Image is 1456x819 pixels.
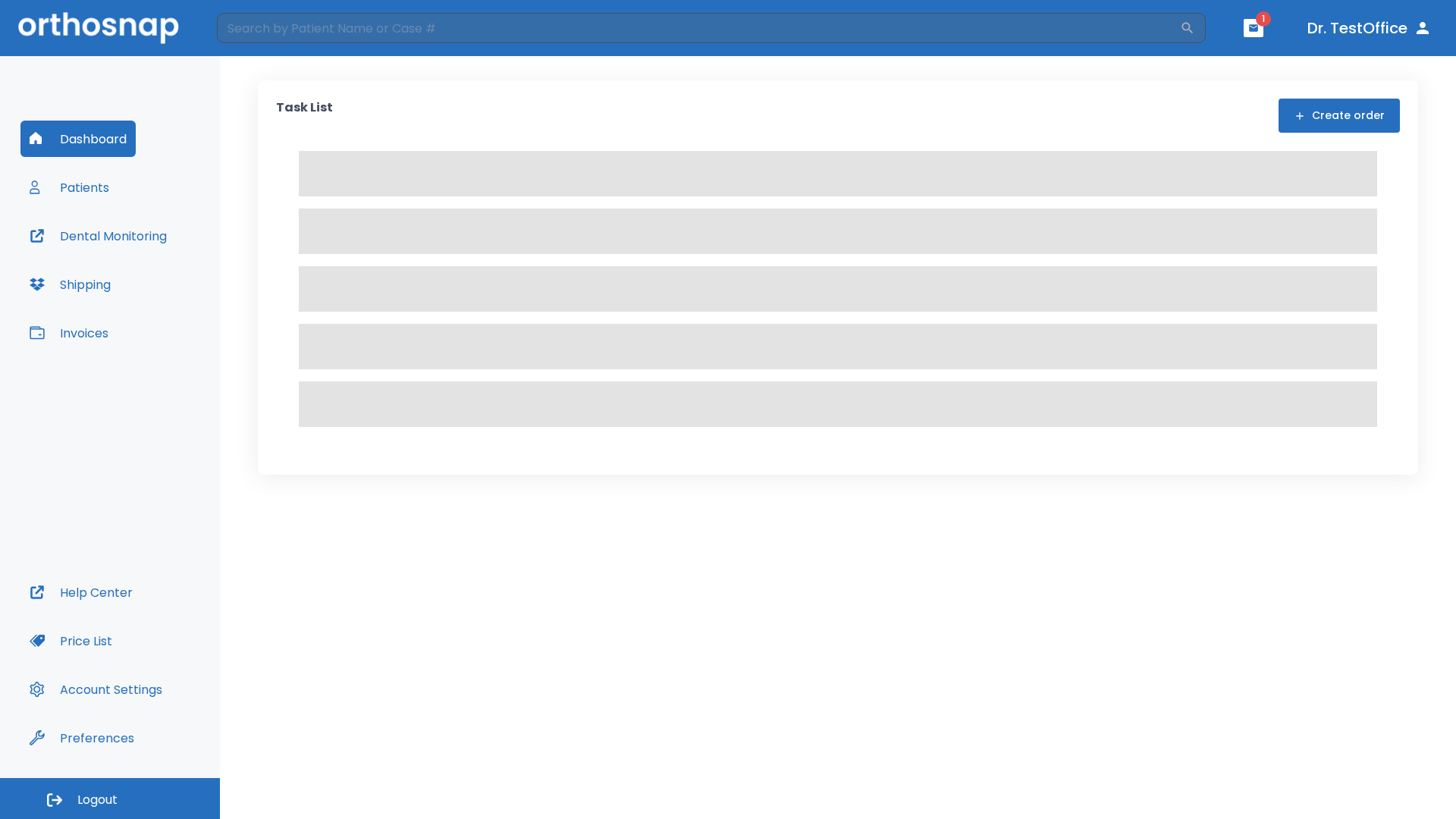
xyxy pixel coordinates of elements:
button: Account Settings [20,671,171,708]
button: Help Center [20,574,142,610]
button: Dashboard [20,121,136,157]
button: Dr. TestOffice [1301,14,1438,42]
button: Create order [1279,99,1400,133]
button: Shipping [20,266,120,303]
button: Invoices [20,315,118,351]
input: Search by Patient Name or Case # [217,13,1180,43]
button: Preferences [20,720,143,756]
span: Logout [77,792,118,808]
img: Orthosnap [18,12,179,43]
button: Patients [20,169,118,206]
p: Task List [276,99,333,133]
button: Price List [20,623,121,659]
button: Dental Monitoring [20,218,176,254]
span: 1 [1256,11,1271,27]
